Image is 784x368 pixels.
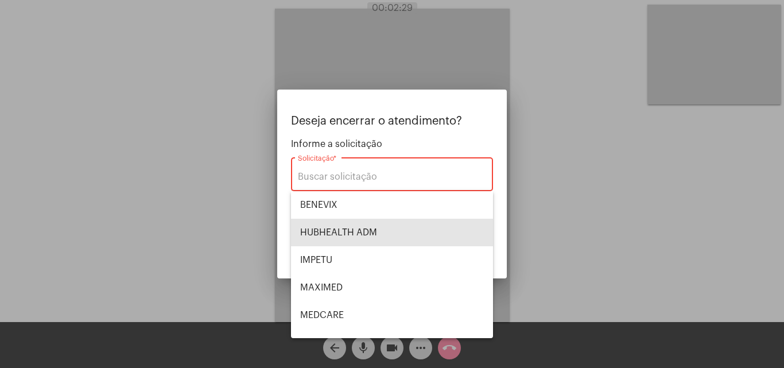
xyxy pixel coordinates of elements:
[300,274,484,301] span: MAXIMED
[300,219,484,246] span: HUBHEALTH ADM
[300,191,484,219] span: BENEVIX
[291,139,493,149] span: Informe a solicitação
[291,115,493,127] p: Deseja encerrar o atendimento?
[300,246,484,274] span: IMPETU
[300,301,484,329] span: MEDCARE
[298,172,486,182] input: Buscar solicitação
[300,329,484,357] span: POSITIVA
